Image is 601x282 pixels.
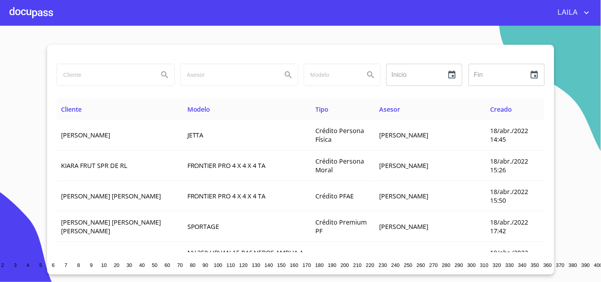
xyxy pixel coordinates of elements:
[493,262,501,268] span: 320
[580,259,592,271] button: 390
[77,262,80,268] span: 8
[440,259,453,271] button: 280
[263,259,275,271] button: 140
[265,262,273,268] span: 140
[252,262,260,268] span: 130
[518,262,527,268] span: 340
[516,259,529,271] button: 340
[152,262,157,268] span: 50
[14,262,17,268] span: 3
[380,222,429,231] span: [PERSON_NAME]
[313,259,326,271] button: 180
[1,262,4,268] span: 2
[212,259,225,271] button: 100
[61,192,161,200] span: [PERSON_NAME] [PERSON_NAME]
[187,248,304,266] span: NV 350 URVAN 15 PASAJEROS AMPLIA A A PAQ SEG T M
[389,259,402,271] button: 240
[181,64,276,86] input: search
[442,262,450,268] span: 280
[288,259,301,271] button: 160
[250,259,263,271] button: 130
[316,105,329,114] span: Tipo
[190,262,195,268] span: 80
[214,262,222,268] span: 100
[455,262,463,268] span: 290
[529,259,542,271] button: 350
[303,262,311,268] span: 170
[478,259,491,271] button: 310
[90,262,93,268] span: 9
[467,262,476,268] span: 300
[52,262,55,268] span: 6
[490,157,528,174] span: 18/abr./2022 15:26
[316,218,367,235] span: Crédito Premium PF
[490,105,512,114] span: Creado
[453,259,466,271] button: 290
[61,218,161,235] span: [PERSON_NAME] [PERSON_NAME] [PERSON_NAME]
[341,262,349,268] span: 200
[326,259,339,271] button: 190
[569,262,577,268] span: 380
[415,259,427,271] button: 260
[339,259,351,271] button: 200
[275,259,288,271] button: 150
[504,259,516,271] button: 330
[187,192,266,200] span: FRONTIER PRO 4 X 4 X 4 TA
[61,161,128,170] span: KIARA FRUT SPR DE RL
[582,262,590,268] span: 390
[114,262,119,268] span: 20
[225,259,237,271] button: 110
[277,262,286,268] span: 150
[149,259,161,271] button: 50
[380,131,429,139] span: [PERSON_NAME]
[61,131,111,139] span: [PERSON_NAME]
[187,105,210,114] span: Modelo
[490,218,528,235] span: 18/abr./2022 17:42
[542,259,554,271] button: 360
[22,259,34,271] button: 4
[377,259,389,271] button: 230
[491,259,504,271] button: 320
[47,259,60,271] button: 6
[328,262,336,268] span: 190
[174,259,187,271] button: 70
[391,262,400,268] span: 240
[177,262,183,268] span: 70
[199,259,212,271] button: 90
[27,262,29,268] span: 4
[552,6,582,19] span: LAILA
[554,259,567,271] button: 370
[61,105,82,114] span: Cliente
[364,259,377,271] button: 220
[139,262,145,268] span: 40
[202,262,208,268] span: 90
[187,161,266,170] span: FRONTIER PRO 4 X 4 X 4 TA
[187,259,199,271] button: 80
[98,259,111,271] button: 10
[111,259,123,271] button: 20
[404,262,412,268] span: 250
[85,259,98,271] button: 9
[315,262,324,268] span: 180
[101,262,107,268] span: 10
[34,259,47,271] button: 5
[480,262,488,268] span: 310
[380,161,429,170] span: [PERSON_NAME]
[57,64,152,86] input: search
[227,262,235,268] span: 110
[304,64,358,86] input: search
[237,259,250,271] button: 120
[567,259,580,271] button: 380
[301,259,313,271] button: 170
[379,262,387,268] span: 230
[544,262,552,268] span: 360
[556,262,565,268] span: 370
[123,259,136,271] button: 30
[316,192,354,200] span: Crédito PFAE
[427,259,440,271] button: 270
[187,222,219,231] span: SPORTAGE
[279,65,298,84] button: Search
[65,262,67,268] span: 7
[39,262,42,268] span: 5
[9,259,22,271] button: 3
